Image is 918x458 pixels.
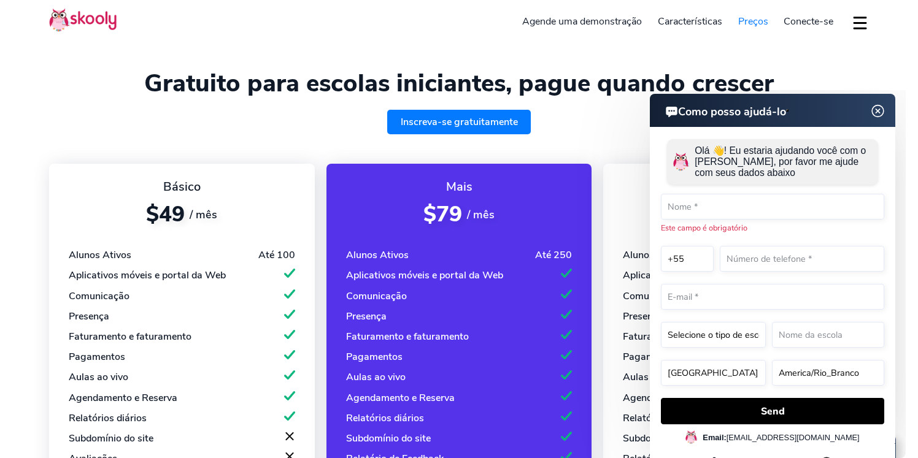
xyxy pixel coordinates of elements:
div: Presença [69,310,109,323]
div: Subdomínio do site [69,432,153,445]
div: Presença [346,310,387,323]
a: Agende uma demonstração [515,12,650,31]
div: Até 100 [258,248,295,262]
a: Inscreva-se gratuitamente [387,110,531,134]
div: Agendamento e Reserva [346,391,455,405]
h1: Gratuito para escolas iniciantes, pague quando crescer [49,69,869,98]
div: Mais [346,178,573,195]
div: Faturamento e faturamento [346,330,469,343]
a: Conecte-se [776,12,841,31]
div: Agendamento e Reserva [69,391,177,405]
span: / mês [190,207,217,222]
span: $79 [423,200,462,229]
div: Aplicativos móveis e portal da Web [346,269,503,282]
div: Aulas ao vivo [69,370,128,384]
div: Básico [69,178,295,195]
div: Aulas ao vivo [346,370,406,384]
a: Preços [730,12,776,31]
span: $49 [146,200,185,229]
div: Alunos Ativos [346,248,409,262]
div: Até 250 [535,248,572,262]
div: Pagamentos [346,350,403,364]
div: Pagamentos [69,350,125,364]
span: Preços [738,15,768,28]
div: Faturamento e faturamento [69,330,191,343]
button: dropdown menu [851,9,869,37]
div: Alunos Ativos [69,248,131,262]
span: Conecte-se [784,15,833,28]
a: Características [650,12,730,31]
span: / mês [467,207,495,222]
div: Relatórios diários [69,411,147,425]
div: Subdomínio do site [346,432,431,445]
div: Comunicação [346,289,407,303]
div: Comunicação [69,289,129,303]
div: Relatórios diários [346,411,424,425]
img: Skooly [49,8,117,32]
div: Aplicativos móveis e portal da Web [69,269,226,282]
